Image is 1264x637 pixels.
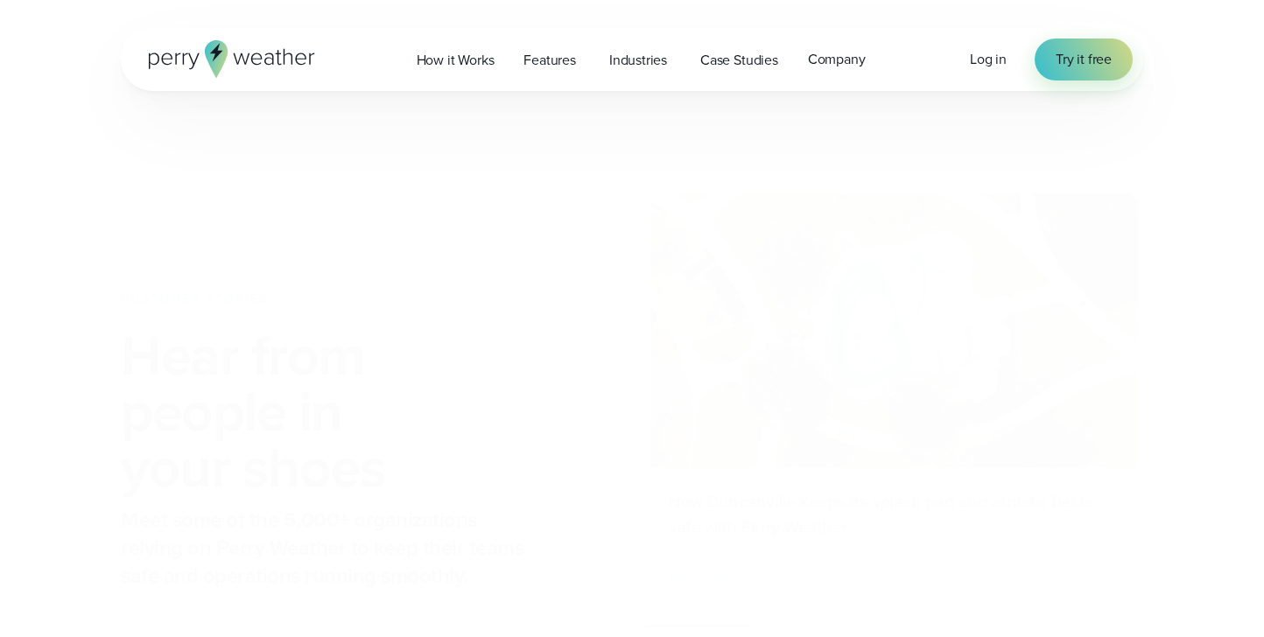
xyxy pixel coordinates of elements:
a: Try it free [1035,38,1133,80]
span: How it Works [417,50,495,71]
span: Industries [609,50,667,71]
span: Log in [970,49,1007,69]
span: Company [808,49,866,70]
span: Case Studies [700,50,778,71]
a: Case Studies [685,42,793,78]
span: Try it free [1056,49,1112,70]
a: Log in [970,49,1007,70]
span: Features [523,50,576,71]
a: How it Works [402,42,509,78]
